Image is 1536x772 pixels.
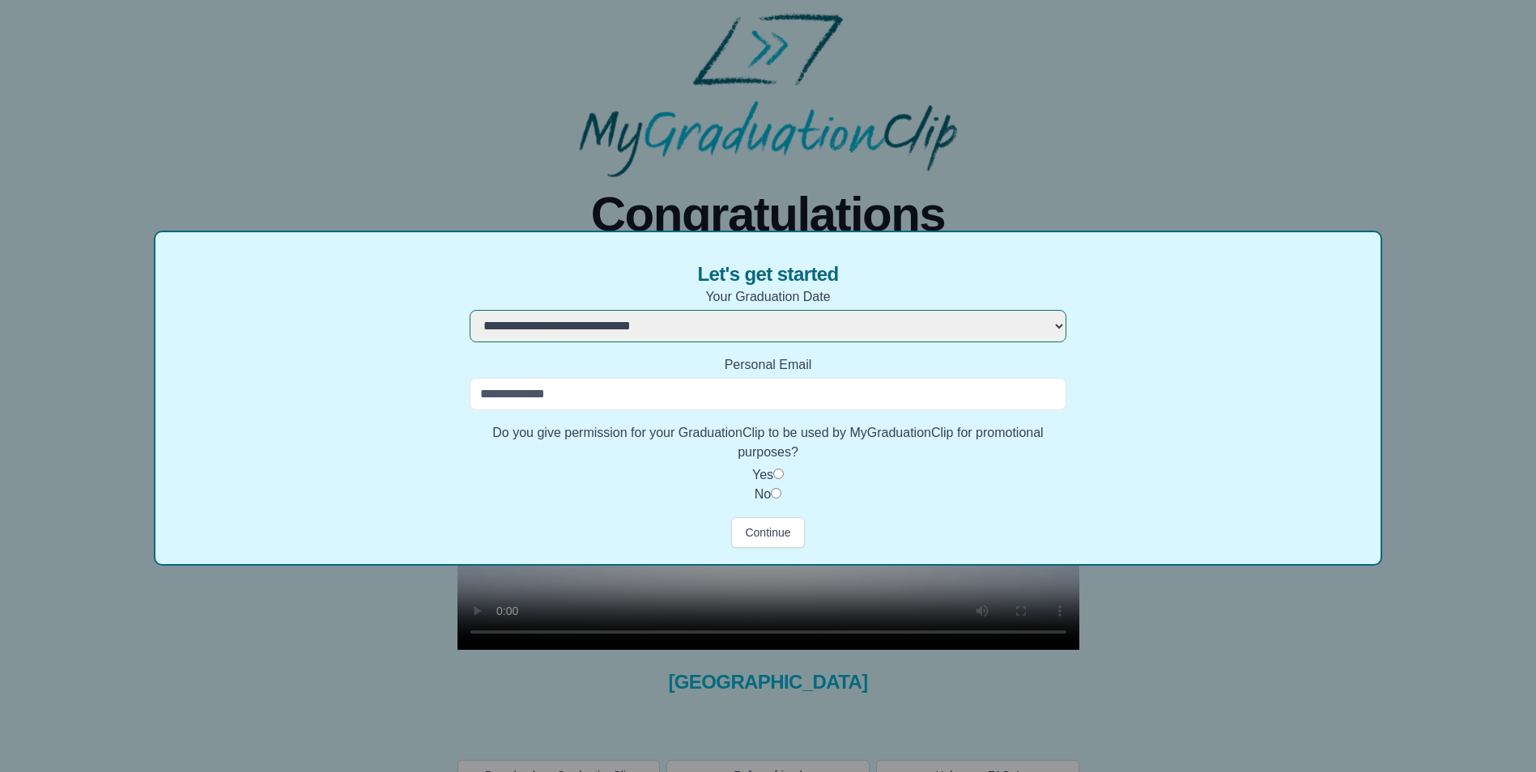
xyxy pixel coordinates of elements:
[470,287,1066,307] label: Your Graduation Date
[755,487,771,501] label: No
[731,517,804,548] button: Continue
[470,423,1066,462] label: Do you give permission for your GraduationClip to be used by MyGraduationClip for promotional pur...
[752,468,773,481] label: Yes
[470,355,1066,375] label: Personal Email
[697,261,838,287] span: Let's get started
